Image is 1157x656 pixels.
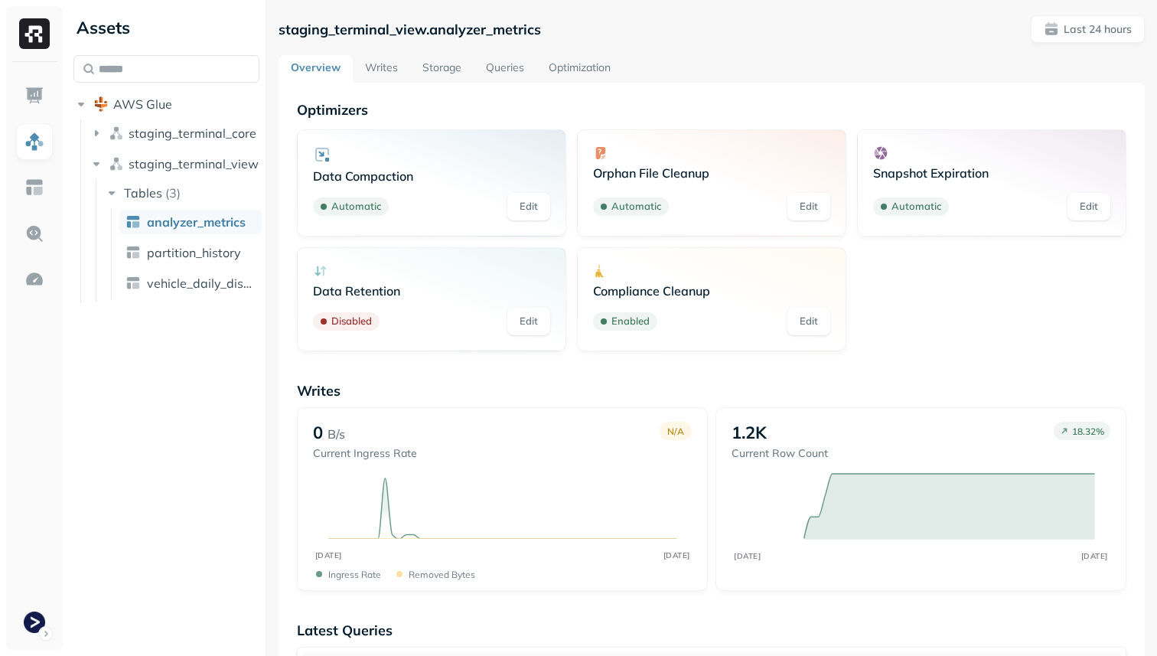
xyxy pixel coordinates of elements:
a: Writes [353,55,410,83]
span: AWS Glue [113,96,172,112]
a: Edit [787,193,830,220]
p: Automatic [331,199,381,214]
img: Dashboard [24,86,44,106]
p: Optimizers [297,101,1126,119]
p: 0 [313,422,323,443]
p: Automatic [891,199,941,214]
div: Assets [73,15,259,40]
span: staging_terminal_core [129,126,256,141]
p: Automatic [611,199,661,214]
button: Tables(3) [104,181,261,205]
button: staging_terminal_view [89,152,260,176]
p: Disabled [331,314,372,329]
img: root [93,96,109,112]
a: analyzer_metrics [119,210,262,234]
img: Optimization [24,269,44,289]
p: Compliance Cleanup [593,283,830,299]
p: Latest Queries [297,622,1126,639]
img: Asset Explorer [24,178,44,197]
tspan: [DATE] [734,551,761,560]
img: table [125,214,141,230]
img: Ryft [19,18,50,49]
a: Storage [410,55,474,83]
p: 1.2K [732,422,767,443]
a: vehicle_daily_distance [119,271,262,295]
p: 18.32 % [1072,426,1104,437]
p: Ingress Rate [328,569,381,580]
a: partition_history [119,240,262,265]
p: B/s [328,425,345,443]
p: Enabled [611,314,650,329]
p: Removed bytes [409,569,475,580]
button: AWS Glue [73,92,259,116]
p: Data Retention [313,283,550,299]
a: Edit [507,193,550,220]
span: Tables [124,185,162,201]
button: Last 24 hours [1031,15,1145,43]
p: Orphan File Cleanup [593,165,830,181]
img: namespace [109,126,124,141]
span: partition_history [147,245,241,260]
img: namespace [109,156,124,171]
p: Current Row Count [732,446,828,461]
a: Optimization [536,55,623,83]
button: staging_terminal_core [89,121,260,145]
p: Writes [297,382,1126,400]
a: Edit [507,308,550,335]
img: table [125,276,141,291]
tspan: [DATE] [315,550,341,560]
img: table [125,245,141,260]
p: N/A [667,426,684,437]
span: vehicle_daily_distance [147,276,256,291]
img: Terminal Staging [24,612,45,633]
span: staging_terminal_view [129,156,259,171]
p: Data Compaction [313,168,550,184]
p: ( 3 ) [165,185,181,201]
a: Edit [787,308,830,335]
p: Current Ingress Rate [313,446,417,461]
tspan: [DATE] [1081,551,1108,560]
a: Queries [474,55,536,83]
p: Snapshot Expiration [873,165,1110,181]
img: Query Explorer [24,224,44,243]
p: Last 24 hours [1064,22,1132,37]
span: analyzer_metrics [147,214,246,230]
img: Assets [24,132,44,152]
tspan: [DATE] [663,550,689,560]
p: staging_terminal_view.analyzer_metrics [279,21,541,38]
a: Overview [279,55,353,83]
a: Edit [1067,193,1110,220]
